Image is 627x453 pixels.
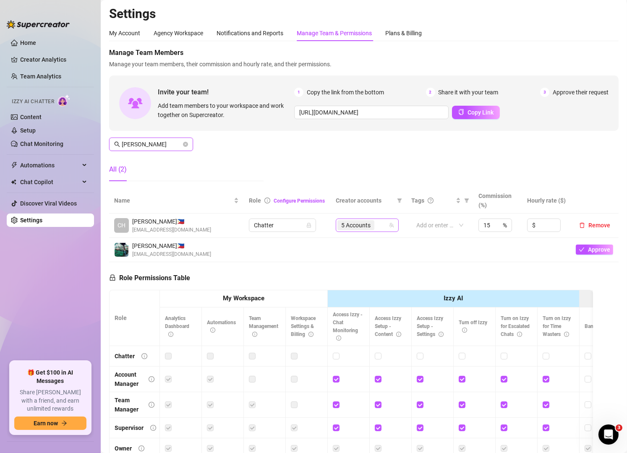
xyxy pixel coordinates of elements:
[115,370,142,388] div: Account Manager
[307,88,384,97] span: Copy the link from the bottom
[20,39,36,46] a: Home
[576,245,613,255] button: Approve
[109,274,116,281] span: lock
[411,196,424,205] span: Tags
[249,197,261,204] span: Role
[553,88,609,97] span: Approve their request
[616,424,622,431] span: 3
[501,315,530,337] span: Turn on Izzy for Escalated Chats
[588,246,610,253] span: Approve
[274,198,325,204] a: Configure Permissions
[598,424,619,445] iframe: Intercom live chat
[20,175,80,189] span: Chat Copilot
[20,141,63,147] a: Chat Monitoring
[341,221,371,230] span: 5 Accounts
[11,162,18,169] span: thunderbolt
[61,420,67,426] span: arrow-right
[12,98,54,106] span: Izzy AI Chatter
[223,294,264,302] strong: My Workspace
[34,420,58,427] span: Earn now
[336,196,394,205] span: Creator accounts
[158,87,294,97] span: Invite your team!
[579,222,585,228] span: delete
[115,243,128,257] img: Chere May M. Pacaña
[336,336,341,341] span: info-circle
[543,315,571,337] span: Turn on Izzy for Time Wasters
[462,194,471,207] span: filter
[337,220,374,230] span: 5 Accounts
[11,179,16,185] img: Chat Copilot
[564,332,569,337] span: info-circle
[20,127,36,134] a: Setup
[114,196,232,205] span: Name
[264,198,270,203] span: info-circle
[14,369,86,385] span: 🎁 Get $100 in AI Messages
[385,29,422,38] div: Plans & Billing
[150,425,156,431] span: info-circle
[473,188,522,213] th: Commission (%)
[444,294,463,302] strong: Izzy AI
[462,328,467,333] span: info-circle
[517,332,522,337] span: info-circle
[439,88,499,97] span: Share it with your team
[522,188,571,213] th: Hourly rate ($)
[109,273,190,283] h5: Role Permissions Table
[585,323,604,329] span: Bank
[458,109,464,115] span: copy
[14,417,86,430] button: Earn nowarrow-right
[428,198,434,203] span: question-circle
[417,315,444,337] span: Access Izzy Setup - Settings
[158,101,291,120] span: Add team members to your workspace and work together on Supercreator.
[468,109,494,116] span: Copy Link
[109,60,619,69] span: Manage your team members, their commission and hourly rate, and their permissions.
[389,223,394,228] span: team
[375,315,401,337] span: Access Izzy Setup - Content
[118,221,125,230] span: CH
[464,198,469,203] span: filter
[154,29,203,38] div: Agency Workspace
[109,29,140,38] div: My Account
[397,198,402,203] span: filter
[115,444,132,453] div: Owner
[149,376,154,382] span: info-circle
[14,388,86,413] span: Share [PERSON_NAME] with a friend, and earn unlimited rewards
[291,315,316,337] span: Workspace Settings & Billing
[109,188,244,213] th: Name
[109,164,127,174] div: All (2)
[165,315,189,337] span: Analytics Dashboard
[20,73,61,80] a: Team Analytics
[579,247,585,253] span: check
[57,94,71,107] img: AI Chatter
[168,332,173,337] span: info-circle
[395,194,404,207] span: filter
[114,141,120,147] span: search
[149,402,154,408] span: info-circle
[109,48,619,58] span: Manage Team Members
[115,396,142,414] div: Team Manager
[576,220,614,230] button: Remove
[297,29,372,38] div: Manage Team & Permissions
[115,423,144,432] div: Supervisor
[252,332,257,337] span: info-circle
[540,88,549,97] span: 3
[588,222,610,229] span: Remove
[20,217,42,224] a: Settings
[132,250,211,258] span: [EMAIL_ADDRESS][DOMAIN_NAME]
[210,328,215,333] span: info-circle
[459,320,487,333] span: Turn off Izzy
[132,241,211,250] span: [PERSON_NAME] 🇵🇭
[207,320,236,333] span: Automations
[333,312,363,341] span: Access Izzy - Chat Monitoring
[294,88,303,97] span: 1
[7,20,70,29] img: logo-BBDzfeDw.svg
[132,226,211,234] span: [EMAIL_ADDRESS][DOMAIN_NAME]
[452,106,500,119] button: Copy Link
[20,114,42,120] a: Content
[254,219,311,232] span: Chatter
[138,445,144,451] span: info-circle
[20,53,87,66] a: Creator Analytics
[122,140,181,149] input: Search members
[20,200,77,207] a: Discover Viral Videos
[132,217,211,226] span: [PERSON_NAME] 🇵🇭
[308,332,313,337] span: info-circle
